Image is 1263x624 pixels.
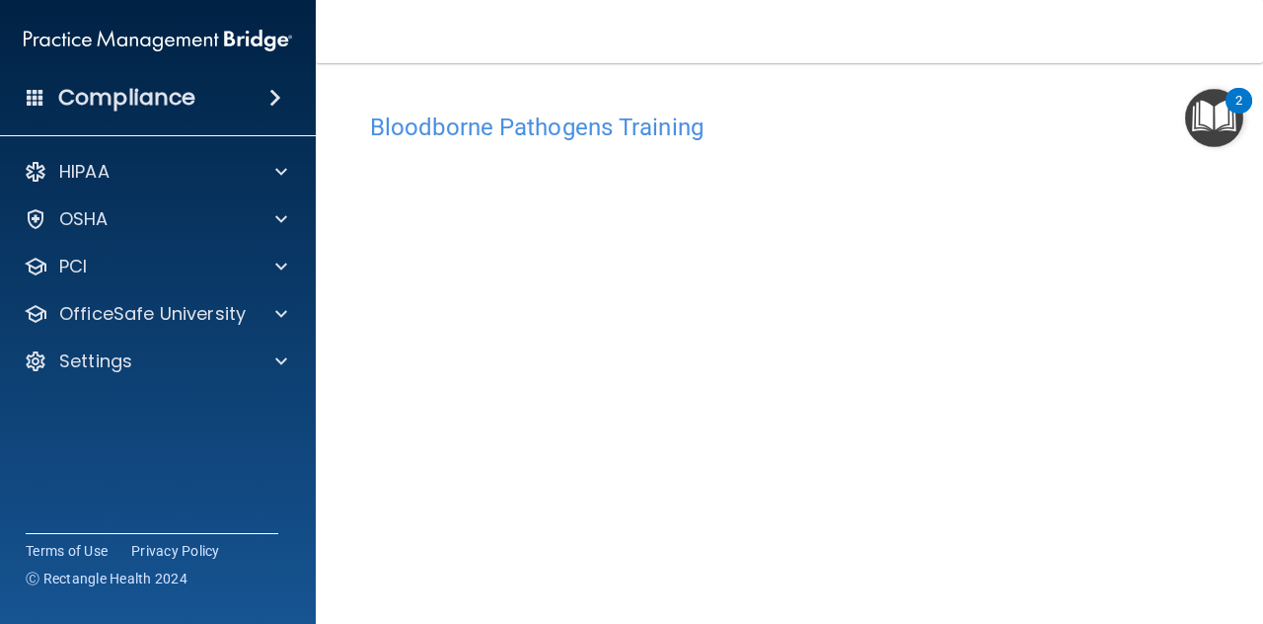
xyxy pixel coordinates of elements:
p: OfficeSafe University [59,302,246,326]
a: Privacy Policy [131,541,220,561]
span: Ⓒ Rectangle Health 2024 [26,569,187,588]
a: HIPAA [24,160,287,184]
a: Terms of Use [26,541,108,561]
a: OfficeSafe University [24,302,287,326]
a: Settings [24,350,287,373]
p: Settings [59,350,132,373]
p: HIPAA [59,160,110,184]
button: Open Resource Center, 2 new notifications [1185,89,1243,147]
div: 2 [1235,101,1242,126]
a: PCI [24,255,287,278]
h4: Compliance [58,84,195,112]
p: OSHA [59,207,109,231]
img: PMB logo [24,21,292,60]
h4: Bloodborne Pathogens Training [370,115,1209,140]
p: PCI [59,255,87,278]
a: OSHA [24,207,287,231]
